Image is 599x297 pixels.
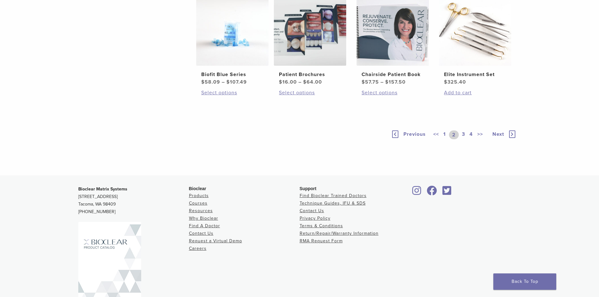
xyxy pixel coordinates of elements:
[279,79,297,85] bdi: 16.00
[303,79,307,85] span: $
[380,79,384,85] span: –
[362,79,379,85] bdi: 57.75
[449,130,459,139] a: 2
[362,71,424,78] h2: Chairside Patient Book
[78,185,189,216] p: [STREET_ADDRESS] Tacoma, WA 98409 [PHONE_NUMBER]
[300,208,324,213] a: Contact Us
[461,130,466,139] a: 3
[385,79,406,85] bdi: 157.50
[226,79,230,85] span: $
[189,193,209,198] a: Products
[468,130,474,139] a: 4
[303,79,322,85] bdi: 64.00
[279,79,282,85] span: $
[189,216,218,221] a: Why Bioclear
[492,131,504,137] span: Next
[444,79,466,85] bdi: 325.40
[385,79,389,85] span: $
[300,201,366,206] a: Technique Guides, IFU & SDS
[362,89,424,96] a: Select options for “Chairside Patient Book”
[222,79,225,85] span: –
[189,201,208,206] a: Courses
[298,79,302,85] span: –
[362,79,365,85] span: $
[432,130,440,139] a: <<
[300,193,367,198] a: Find Bioclear Trained Doctors
[189,238,242,244] a: Request a Virtual Demo
[189,186,206,191] span: Bioclear
[442,130,447,139] a: 1
[279,89,341,96] a: Select options for “Patient Brochures”
[201,79,205,85] span: $
[300,238,343,244] a: RMA Request Form
[476,130,484,139] a: >>
[444,71,506,78] h2: Elite Instrument Set
[201,71,263,78] h2: Biofit Blue Series
[300,223,343,228] a: Terms & Conditions
[189,231,214,236] a: Contact Us
[403,131,426,137] span: Previous
[226,79,247,85] bdi: 107.49
[279,71,341,78] h2: Patient Brochures
[441,190,454,196] a: Bioclear
[201,79,220,85] bdi: 58.09
[189,246,207,251] a: Careers
[300,186,317,191] span: Support
[444,89,506,96] a: Add to cart: “Elite Instrument Set”
[493,273,556,290] a: Back To Top
[189,223,220,228] a: Find A Doctor
[201,89,263,96] a: Select options for “Biofit Blue Series”
[189,208,213,213] a: Resources
[444,79,447,85] span: $
[78,186,127,192] strong: Bioclear Matrix Systems
[410,190,424,196] a: Bioclear
[300,216,330,221] a: Privacy Policy
[300,231,379,236] a: Return/Repair/Warranty Information
[425,190,439,196] a: Bioclear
